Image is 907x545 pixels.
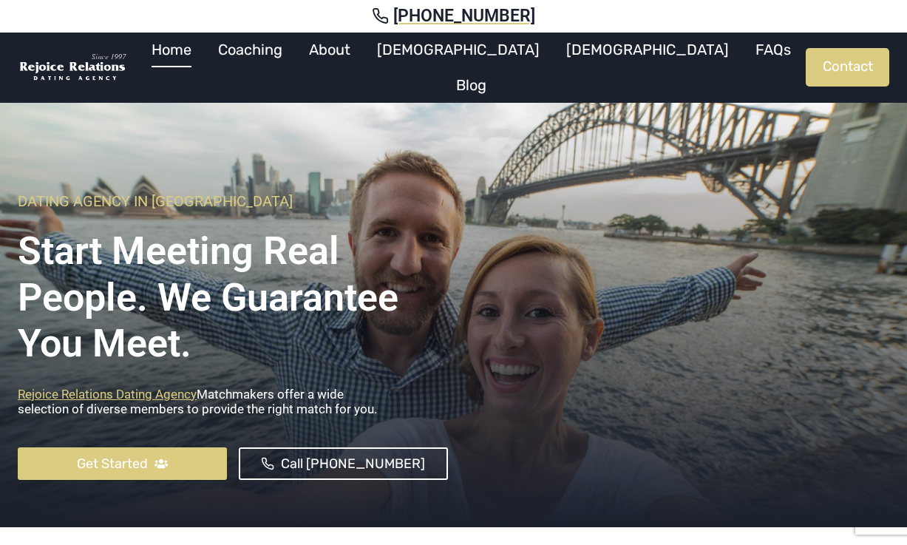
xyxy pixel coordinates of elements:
span: Call [PHONE_NUMBER] [281,453,425,475]
a: Coaching [205,32,296,67]
h1: Start Meeting Real People. We Guarantee you meet. [18,217,448,367]
a: FAQs [742,32,804,67]
span: [PHONE_NUMBER] [393,6,535,27]
p: Matchmakers offer a wide selection of diverse members to provide the right match for you. [18,387,448,424]
a: [DEMOGRAPHIC_DATA] [553,32,742,67]
a: Get Started [18,447,227,479]
h6: Dating Agency In [GEOGRAPHIC_DATA] [18,192,448,210]
a: Rejoice Relations Dating Agency [18,387,197,402]
a: Home [138,32,205,67]
img: Rejoice Relations [18,53,129,83]
a: Blog [443,67,500,103]
a: About [296,32,364,67]
nav: Primary Navigation [136,32,806,103]
a: [PHONE_NUMBER] [18,6,889,27]
a: Contact [806,48,889,87]
a: [DEMOGRAPHIC_DATA] [364,32,553,67]
a: Call [PHONE_NUMBER] [239,447,448,479]
span: Get Started [77,453,148,475]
